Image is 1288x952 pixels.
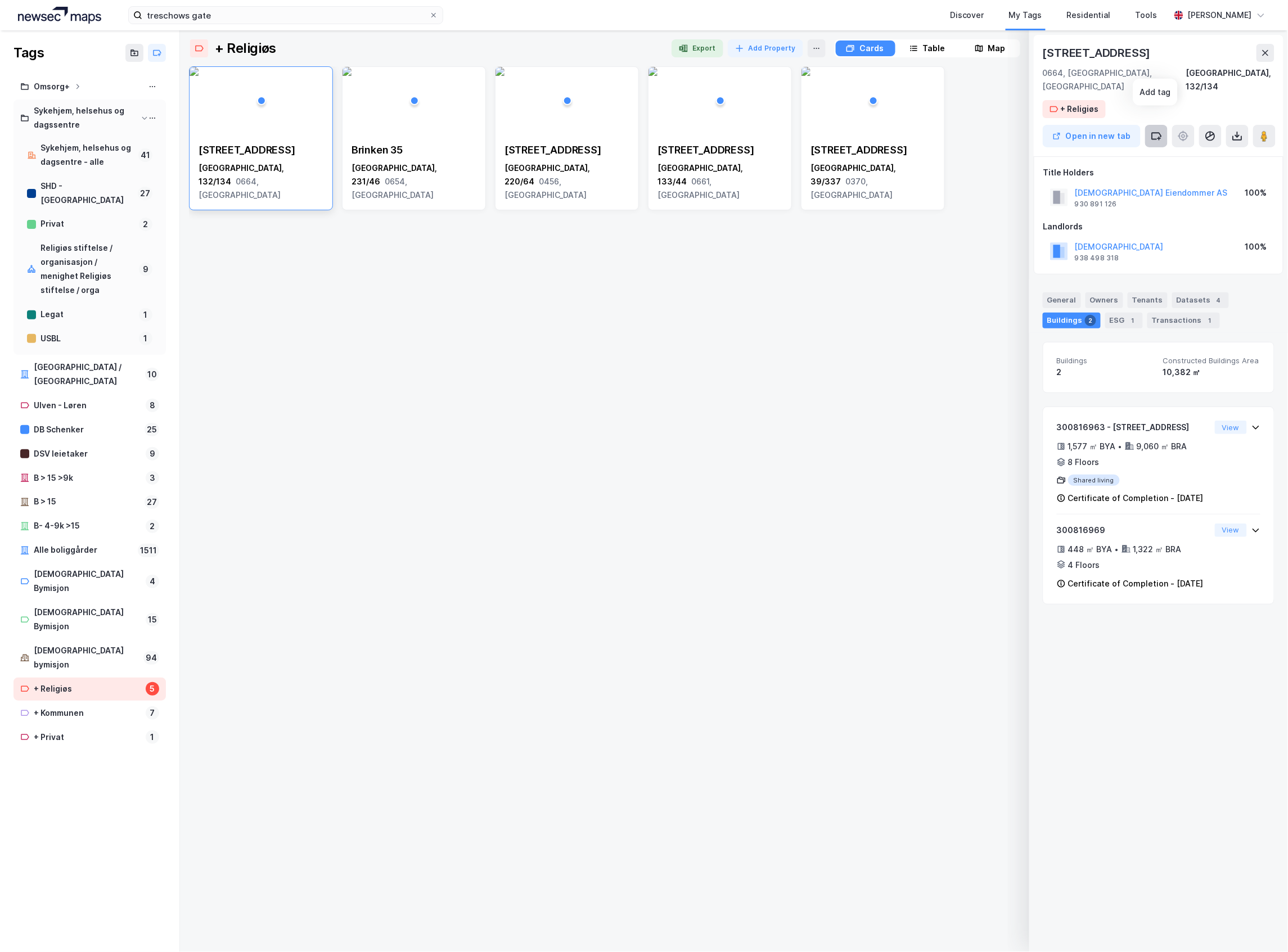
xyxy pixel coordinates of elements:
[199,143,323,157] div: [STREET_ADDRESS]
[146,575,159,588] div: 4
[505,143,629,157] div: [STREET_ADDRESS]
[1172,292,1229,308] div: Datasets
[1186,66,1275,93] div: [GEOGRAPHIC_DATA], 132/134
[138,187,152,200] div: 27
[496,67,505,76] img: 256x120
[1075,200,1117,209] div: 930 891 126
[34,567,141,595] div: [DEMOGRAPHIC_DATA] Bymisjon
[20,303,159,326] a: Legat1
[1136,8,1158,22] div: Tools
[1232,898,1288,952] div: Kontrollprogram for chat
[1043,166,1274,179] div: Title Holders
[13,639,166,676] a: [DEMOGRAPHIC_DATA] bymisjon94
[145,495,159,509] div: 27
[1085,315,1096,326] div: 2
[34,706,141,720] div: + Kommunen
[13,678,166,701] a: + Religiøs5
[1204,315,1215,326] div: 1
[20,237,159,302] a: Religiøs stiftelse / organisasjon / menighet Religiøs stiftelse / orga9
[352,177,434,200] span: 0654, [GEOGRAPHIC_DATA]
[1068,491,1204,505] div: Certificate of Completion - [DATE]
[1118,442,1123,451] div: •
[40,241,134,297] div: Religiøs stiftelse / organisasjon / menighet Religiøs stiftelse / orga
[1068,543,1113,556] div: 448 ㎡ BYA
[801,67,810,76] img: 256x120
[145,423,159,436] div: 25
[648,67,657,76] img: 256x120
[13,563,166,600] a: [DEMOGRAPHIC_DATA] Bymisjon4
[1137,440,1187,453] div: 9,060 ㎡ BRA
[34,360,141,389] div: [GEOGRAPHIC_DATA] / [GEOGRAPHIC_DATA]
[1245,186,1267,200] div: 100%
[1163,356,1260,366] span: Constructed Buildings Area
[34,447,141,461] div: DSV leietaker
[199,177,281,200] span: 0664, [GEOGRAPHIC_DATA]
[657,177,740,200] span: 0661, [GEOGRAPHIC_DATA]
[34,104,137,132] div: Sykehjem, helsehus og dagssentre
[34,423,140,437] div: DB Schenker
[142,7,429,24] input: Search by address, cadastre, landlords, tenants or people
[1043,292,1081,308] div: General
[1133,543,1182,556] div: 1,322 ㎡ BRA
[1043,66,1186,93] div: 0664, [GEOGRAPHIC_DATA], [GEOGRAPHIC_DATA]
[190,67,199,76] img: 256x120
[810,143,935,157] div: [STREET_ADDRESS]
[1213,295,1224,306] div: 4
[1009,8,1042,22] div: My Tags
[657,143,782,157] div: [STREET_ADDRESS]
[40,179,133,207] div: SHD - [GEOGRAPHIC_DATA]
[13,443,166,466] a: DSV leietaker9
[1061,102,1099,116] div: + Religiøs
[1075,254,1119,263] div: 938 498 318
[1057,524,1210,537] div: 300816969
[352,143,476,157] div: Brinken 35
[146,399,159,412] div: 8
[139,308,152,322] div: 1
[13,490,166,513] a: B > 1527
[40,141,134,169] div: Sykehjem, helsehus og dagsentre - alle
[343,67,352,76] img: 256x120
[13,726,166,749] a: + Privat1
[139,332,152,345] div: 1
[1115,545,1119,554] div: •
[146,706,159,720] div: 7
[40,332,134,346] div: USBL
[143,651,159,665] div: 94
[34,644,139,672] div: [DEMOGRAPHIC_DATA] bymisjon
[34,543,133,557] div: Alle boliggårder
[215,39,276,57] div: + Religiøs
[145,368,159,381] div: 10
[138,544,159,557] div: 1511
[1215,421,1247,434] button: View
[859,42,884,55] div: Cards
[139,218,152,231] div: 2
[34,399,141,413] div: Ulven - Løren
[146,520,159,533] div: 2
[138,148,152,162] div: 41
[1068,455,1100,469] div: 8 Floors
[13,394,166,417] a: Ulven - Løren8
[1245,240,1267,254] div: 100%
[34,606,141,634] div: [DEMOGRAPHIC_DATA] Bymisjon
[1068,577,1204,590] div: Certificate of Completion - [DATE]
[34,682,141,696] div: + Religiøs
[13,44,44,62] div: Tags
[1057,366,1154,379] div: 2
[1215,524,1247,537] button: View
[988,42,1006,55] div: Map
[1188,8,1252,22] div: [PERSON_NAME]
[20,327,159,350] a: USBL1
[1043,220,1274,233] div: Landlords
[352,161,476,202] div: [GEOGRAPHIC_DATA], 231/46
[40,308,134,322] div: Legat
[657,161,782,202] div: [GEOGRAPHIC_DATA], 133/44
[1043,44,1153,62] div: [STREET_ADDRESS]
[34,730,141,745] div: + Privat
[1127,315,1138,326] div: 1
[146,471,159,485] div: 3
[13,356,166,393] a: [GEOGRAPHIC_DATA] / [GEOGRAPHIC_DATA]10
[1128,292,1168,308] div: Tenants
[1068,558,1100,572] div: 4 Floors
[1057,356,1154,366] span: Buildings
[950,8,984,22] div: Discover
